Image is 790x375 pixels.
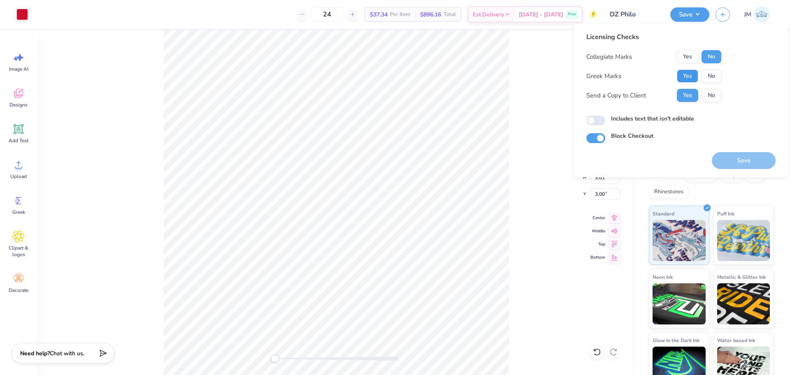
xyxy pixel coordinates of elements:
[420,10,441,19] span: $896.16
[717,220,770,261] img: Puff Ink
[586,72,621,81] div: Greek Marks
[586,52,632,62] div: Collegiate Marks
[444,10,456,19] span: Total
[311,7,343,22] input: – –
[604,6,664,23] input: Untitled Design
[590,241,605,248] span: Top
[677,69,698,83] button: Yes
[590,215,605,221] span: Center
[702,89,721,102] button: No
[670,7,709,22] button: Save
[9,102,28,108] span: Designs
[390,10,410,19] span: Per Item
[677,89,698,102] button: Yes
[653,283,706,324] img: Neon Ink
[590,228,605,234] span: Middle
[586,91,646,100] div: Send a Copy to Client
[12,209,25,215] span: Greek
[653,220,706,261] img: Standard
[586,32,721,42] div: Licensing Checks
[9,287,28,294] span: Decorate
[717,273,766,281] span: Metallic & Glitter Ink
[653,209,674,218] span: Standard
[473,10,504,19] span: Est. Delivery
[590,254,605,261] span: Bottom
[753,6,770,23] img: John Michael Binayas
[717,336,755,345] span: Water based Ink
[677,50,698,63] button: Yes
[702,69,721,83] button: No
[740,6,774,23] a: JM
[370,10,388,19] span: $37.34
[717,209,734,218] span: Puff Ink
[271,354,279,363] div: Accessibility label
[611,132,653,140] label: Block Checkout
[9,137,28,144] span: Add Text
[717,283,770,324] img: Metallic & Glitter Ink
[702,50,721,63] button: No
[9,66,28,72] span: Image AI
[649,186,689,198] div: Rhinestones
[20,350,50,357] strong: Need help?
[10,173,27,180] span: Upload
[744,10,751,19] span: JM
[50,350,84,357] span: Chat with us.
[519,10,563,19] span: [DATE] - [DATE]
[5,245,32,258] span: Clipart & logos
[653,336,699,345] span: Glow in the Dark Ink
[653,273,673,281] span: Neon Ink
[611,114,694,123] label: Includes text that isn't editable
[568,12,576,17] span: Free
